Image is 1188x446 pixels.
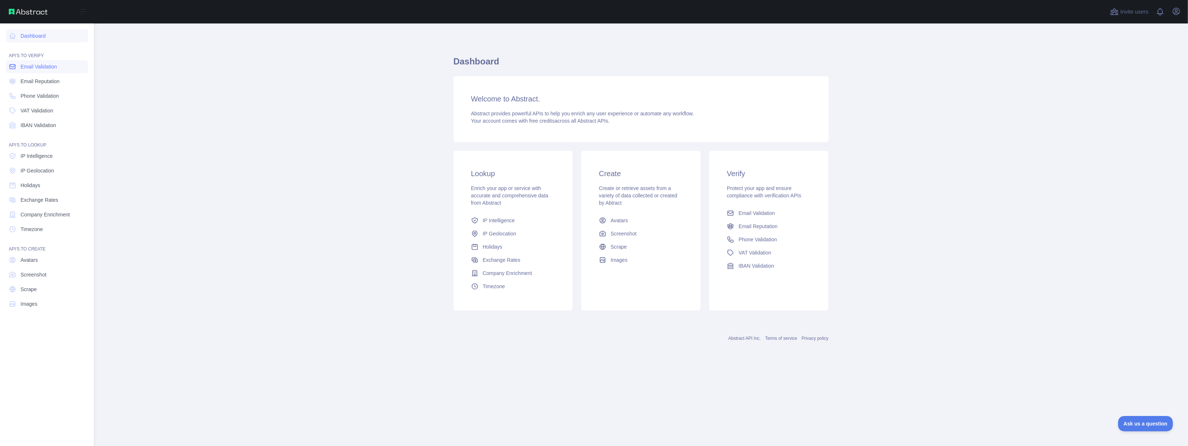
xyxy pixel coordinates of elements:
[802,336,828,341] a: Privacy policy
[6,223,88,236] a: Timezone
[21,271,47,278] span: Screenshot
[6,268,88,281] a: Screenshot
[611,243,627,250] span: Scrape
[483,217,515,224] span: IP Intelligence
[6,119,88,132] a: IBAN Validation
[6,297,88,311] a: Images
[596,240,686,253] a: Scrape
[728,336,761,341] a: Abstract API Inc.
[471,118,610,124] span: Your account comes with across all Abstract APIs.
[611,230,637,237] span: Screenshot
[468,253,558,267] a: Exchange Rates
[483,270,532,277] span: Company Enrichment
[596,253,686,267] a: Images
[724,207,814,220] a: Email Validation
[471,168,555,179] h3: Lookup
[6,237,88,252] div: API'S TO CREATE
[468,214,558,227] a: IP Intelligence
[6,253,88,267] a: Avatars
[21,196,58,204] span: Exchange Rates
[599,185,677,206] span: Create or retrieve assets from a variety of data collected or created by Abtract
[739,209,775,217] span: Email Validation
[468,267,558,280] a: Company Enrichment
[6,44,88,59] div: API'S TO VERIFY
[21,107,53,114] span: VAT Validation
[6,29,88,42] a: Dashboard
[21,300,37,308] span: Images
[483,243,503,250] span: Holidays
[468,227,558,240] a: IP Geolocation
[21,286,37,293] span: Scrape
[6,193,88,207] a: Exchange Rates
[21,167,54,174] span: IP Geolocation
[1109,6,1150,18] button: Invite users
[483,230,517,237] span: IP Geolocation
[6,104,88,117] a: VAT Validation
[21,226,43,233] span: Timezone
[596,214,686,227] a: Avatars
[21,63,57,70] span: Email Validation
[739,262,774,270] span: IBAN Validation
[471,185,548,206] span: Enrich your app or service with accurate and comprehensive data from Abstract
[6,60,88,73] a: Email Validation
[6,164,88,177] a: IP Geolocation
[739,236,777,243] span: Phone Validation
[471,94,811,104] h3: Welcome to Abstract.
[21,92,59,100] span: Phone Validation
[529,118,555,124] span: free credits
[6,149,88,163] a: IP Intelligence
[727,185,801,198] span: Protect your app and ensure compliance with verification APIs
[596,227,686,240] a: Screenshot
[21,78,60,85] span: Email Reputation
[21,122,56,129] span: IBAN Validation
[468,280,558,293] a: Timezone
[611,256,628,264] span: Images
[9,9,48,15] img: Abstract API
[454,56,829,73] h1: Dashboard
[483,256,521,264] span: Exchange Rates
[727,168,811,179] h3: Verify
[1120,8,1148,16] span: Invite users
[739,223,778,230] span: Email Reputation
[1118,416,1173,431] iframe: Toggle Customer Support
[471,111,694,116] span: Abstract provides powerful APIs to help you enrich any user experience or automate any workflow.
[6,89,88,103] a: Phone Validation
[6,133,88,148] div: API'S TO LOOKUP
[739,249,771,256] span: VAT Validation
[6,75,88,88] a: Email Reputation
[21,152,53,160] span: IP Intelligence
[468,240,558,253] a: Holidays
[21,182,40,189] span: Holidays
[6,208,88,221] a: Company Enrichment
[6,283,88,296] a: Scrape
[724,246,814,259] a: VAT Validation
[611,217,628,224] span: Avatars
[599,168,683,179] h3: Create
[6,179,88,192] a: Holidays
[483,283,505,290] span: Timezone
[724,259,814,272] a: IBAN Validation
[724,233,814,246] a: Phone Validation
[21,211,70,218] span: Company Enrichment
[765,336,797,341] a: Terms of service
[21,256,38,264] span: Avatars
[724,220,814,233] a: Email Reputation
